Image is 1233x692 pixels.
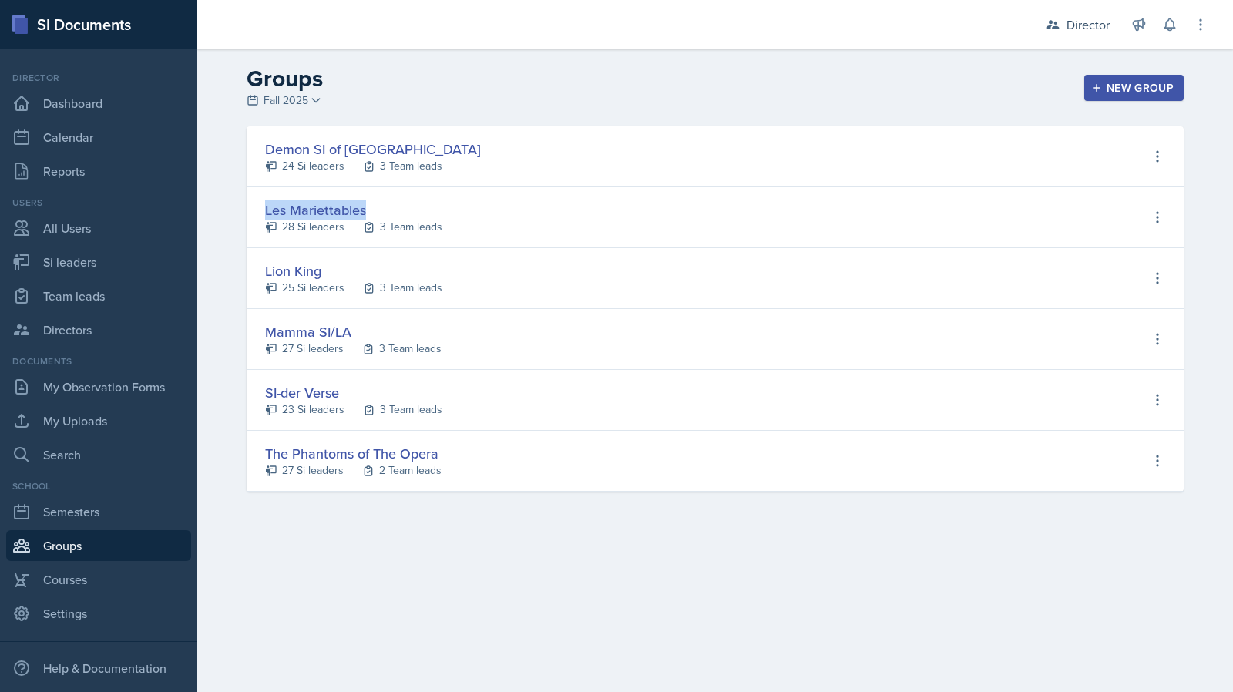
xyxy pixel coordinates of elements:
a: Groups [6,530,191,561]
a: 27 Si leaders [265,462,344,479]
div: 3 Team leads [379,341,442,357]
a: 27 Si leaders [265,341,344,357]
a: Dashboard [6,88,191,119]
a: 24 Si leaders [265,158,344,174]
div: 3 Team leads [380,280,442,296]
a: 23 Si leaders [265,401,344,418]
a: Si leaders [6,247,191,277]
div: Director [1067,15,1110,34]
button: New Group [1084,75,1184,101]
div: Users [6,196,191,210]
div: 28 Si leaders [282,219,344,235]
div: Director [6,71,191,85]
span: Fall 2025 [264,92,308,109]
div: 2 Team leads [379,462,442,479]
a: Calendar [6,122,191,153]
div: Lion King [265,260,442,281]
div: 3 Team leads [380,158,442,174]
a: 2 Team leads [344,462,442,479]
div: School [6,479,191,493]
a: 25 Si leaders [265,280,344,296]
a: 28 Si leaders [265,219,344,235]
a: 3 Team leads [344,341,442,357]
div: Les Mariettables [265,200,442,220]
div: 23 Si leaders [282,401,344,418]
div: SI-der Verse [265,382,442,403]
div: 27 Si leaders [282,341,344,357]
a: My Observation Forms [6,371,191,402]
a: Settings [6,598,191,629]
a: Search [6,439,191,470]
div: 24 Si leaders [282,158,344,174]
div: 25 Si leaders [282,280,344,296]
div: 3 Team leads [380,219,442,235]
div: 27 Si leaders [282,462,344,479]
a: Courses [6,564,191,595]
div: Documents [6,354,191,368]
div: 3 Team leads [380,401,442,418]
div: The Phantoms of The Opera [265,443,442,464]
a: My Uploads [6,405,191,436]
a: Reports [6,156,191,186]
div: New Group [1094,82,1174,94]
a: Directors [6,314,191,345]
div: Help & Documentation [6,653,191,684]
a: All Users [6,213,191,244]
div: Demon SI of [GEOGRAPHIC_DATA] [265,139,481,160]
a: Semesters [6,496,191,527]
a: 3 Team leads [344,158,442,174]
h2: Groups [247,65,323,92]
a: Team leads [6,280,191,311]
a: 3 Team leads [344,280,442,296]
a: 3 Team leads [344,219,442,235]
div: Mamma SI/LA [265,321,442,342]
a: 3 Team leads [344,401,442,418]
